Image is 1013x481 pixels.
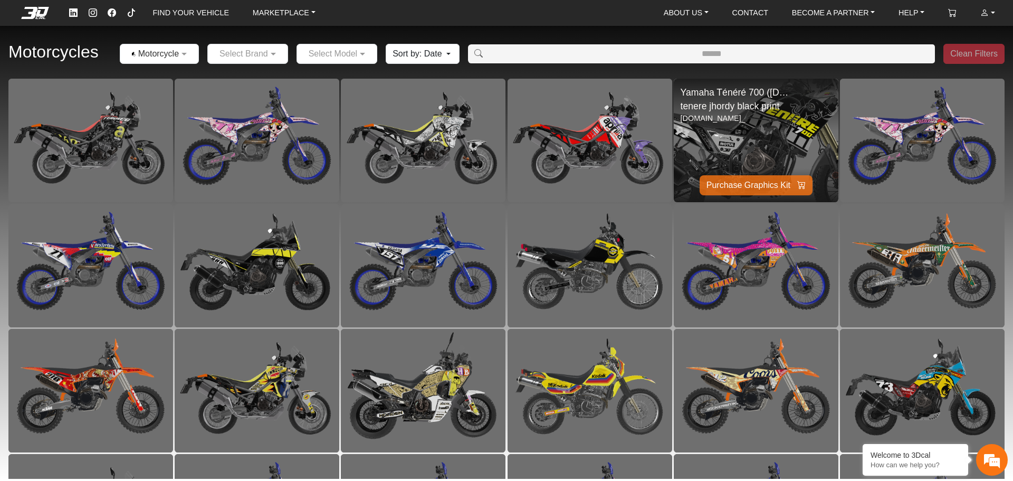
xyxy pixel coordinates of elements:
a: CONTACT [728,5,772,21]
a: HELP [894,5,929,21]
button: Sort by: Date [386,44,459,64]
a: MARKETPLACE [249,5,320,21]
a: FIND YOUR VEHICLE [149,5,233,21]
span: Purchase Graphics Kit [706,179,790,192]
div: Minimize live chat window [173,5,198,31]
span: Conversation [5,331,71,338]
a: ABOUT US [660,5,713,21]
div: Navigation go back [12,54,27,70]
div: Yamaha Ténéré 700 ([DATE]-[DATE])tenere jhordy black print[DOMAIN_NAME]_Purchase Graphics Kit [674,79,838,202]
button: Purchase Graphics Kit [700,175,813,195]
div: FAQs [71,312,136,345]
div: Chat with us now [71,55,193,69]
span: We're online! [61,124,146,224]
input: Amount (to the nearest dollar) [489,44,935,63]
div: Articles [136,312,201,345]
a: BECOME A PARTNER [788,5,879,21]
p: How can we help you? [871,461,960,469]
textarea: Type your message and hit 'Enter' [5,275,201,312]
div: Welcome to 3Dcal [871,451,960,459]
h2: Motorcycles [8,38,99,66]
